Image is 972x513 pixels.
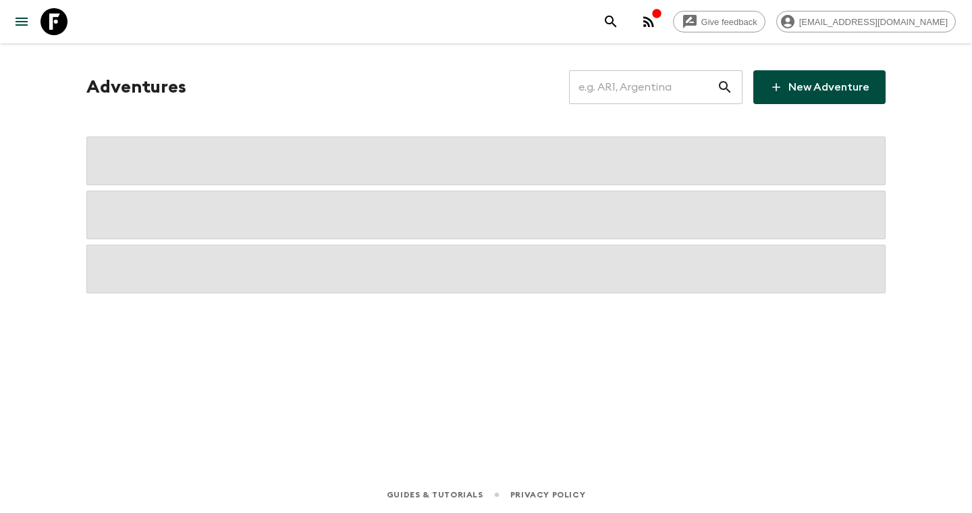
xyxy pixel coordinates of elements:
[694,17,765,27] span: Give feedback
[8,8,35,35] button: menu
[569,68,717,106] input: e.g. AR1, Argentina
[597,8,624,35] button: search adventures
[753,70,886,104] a: New Adventure
[673,11,765,32] a: Give feedback
[776,11,956,32] div: [EMAIL_ADDRESS][DOMAIN_NAME]
[792,17,955,27] span: [EMAIL_ADDRESS][DOMAIN_NAME]
[86,74,186,101] h1: Adventures
[510,487,585,502] a: Privacy Policy
[387,487,483,502] a: Guides & Tutorials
